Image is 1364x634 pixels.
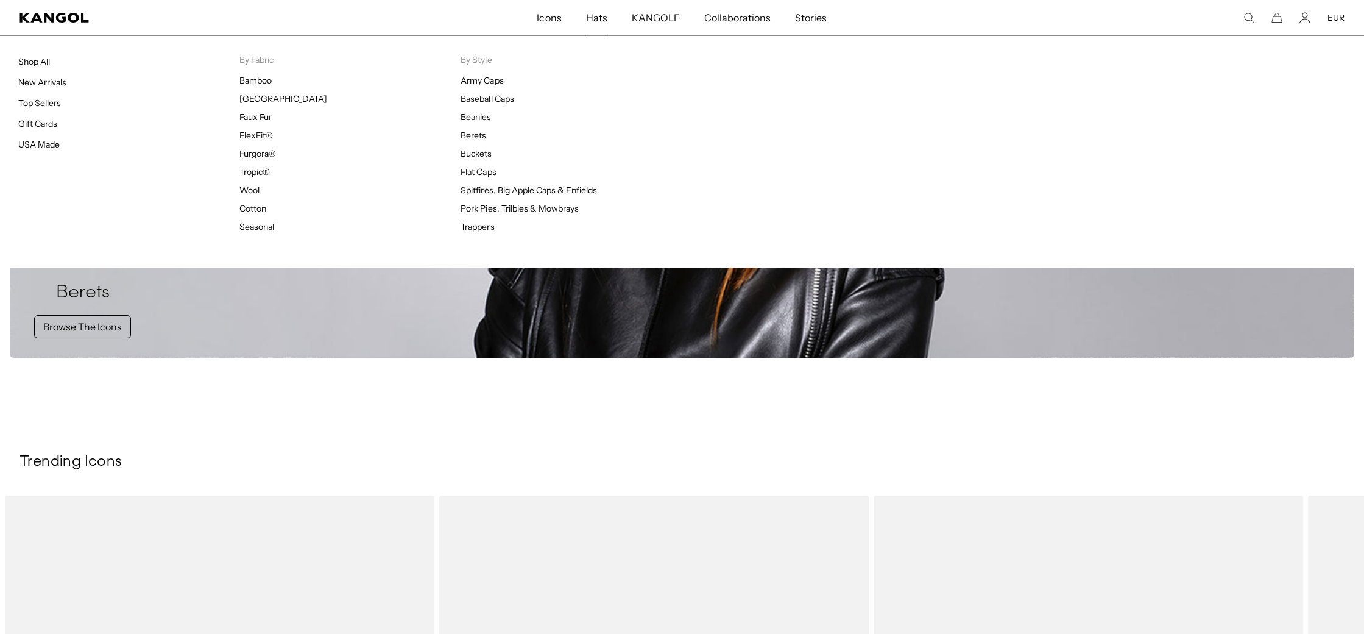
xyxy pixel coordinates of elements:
[18,56,50,67] a: Shop All
[239,203,266,214] a: Cotton
[18,139,60,150] a: USA Made
[34,281,131,305] h2: Berets
[461,75,503,86] a: Army Caps
[239,54,461,65] p: By Fabric
[34,315,131,338] a: Browse The Icons
[461,54,682,65] p: By Style
[461,185,597,196] a: Spitfires, Big Apple Caps & Enfields
[18,98,61,109] a: Top Sellers
[461,93,514,104] a: Baseball Caps
[239,148,276,159] a: Furgora®
[19,453,1345,471] h3: Trending Icons
[239,112,272,123] a: Faux Fur
[461,221,494,232] a: Trappers
[461,130,486,141] a: Berets
[239,185,260,196] a: Wool
[461,166,496,177] a: Flat Caps
[1271,12,1282,23] button: Cart
[1299,12,1310,23] a: Account
[18,77,66,88] a: New Arrivals
[461,112,491,123] a: Beanies
[239,221,274,232] a: Seasonal
[1327,12,1345,23] button: EUR
[239,166,270,177] a: Tropic®
[18,118,57,129] a: Gift Cards
[19,13,356,23] a: Kangol
[461,148,492,159] a: Buckets
[461,203,579,214] a: Pork Pies, Trilbies & Mowbrays
[239,93,327,104] a: [GEOGRAPHIC_DATA]
[1243,12,1254,23] summary: Search here
[239,130,273,141] a: FlexFit®
[239,75,272,86] a: Bamboo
